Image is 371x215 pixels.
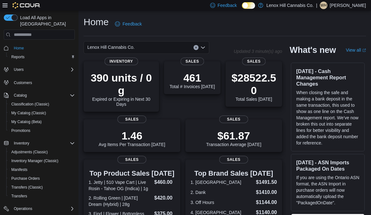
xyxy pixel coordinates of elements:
[14,80,32,85] span: Customers
[9,157,75,165] span: Inventory Manager (Classic)
[11,205,75,212] span: Operations
[11,44,26,52] a: Home
[11,92,75,99] span: Catalog
[6,117,77,126] button: My Catalog (Beta)
[89,71,154,97] p: 390 units / 0 g
[11,54,25,59] span: Reports
[11,158,58,163] span: Inventory Manager (Classic)
[123,21,142,27] span: Feedback
[1,204,77,213] button: Operations
[242,2,255,9] input: Dark Mode
[14,206,32,211] span: Operations
[18,14,75,27] span: Load All Apps in [GEOGRAPHIC_DATA]
[181,58,204,65] span: Sales
[256,199,277,206] dd: $1144.00
[1,78,77,87] button: Customers
[14,141,29,146] span: Inventory
[9,53,75,61] span: Reports
[191,179,254,185] dt: 1. [GEOGRAPHIC_DATA]
[11,176,40,181] span: Purchase Orders
[218,2,237,8] span: Feedback
[9,157,61,165] a: Inventory Manager (Classic)
[9,192,30,200] a: Transfers
[6,53,77,61] button: Reports
[219,116,248,123] span: Sales
[11,167,27,172] span: Manifests
[11,79,35,87] a: Customers
[9,109,75,117] span: My Catalog (Classic)
[1,91,77,100] button: Catalog
[117,156,146,163] span: Sales
[87,43,134,51] span: Lenox Hill Cannabis Co.
[11,139,75,147] span: Inventory
[9,118,75,126] span: My Catalog (Beta)
[1,139,77,148] button: Inventory
[6,192,77,201] button: Transfers
[9,127,75,134] span: Promotions
[11,205,35,212] button: Operations
[1,43,77,53] button: Home
[170,71,215,89] div: Total # Invoices [DATE]
[11,66,75,73] span: Users
[9,100,52,108] a: Classification (Classic)
[89,170,175,177] h3: Top Product Sales [DATE]
[9,127,33,134] a: Promotions
[191,199,254,206] dt: 3. Off Hours
[11,102,49,107] span: Classification (Classic)
[231,71,277,102] div: Total Sales [DATE]
[346,48,366,53] a: View allExternal link
[256,178,277,186] dd: $1491.50
[9,53,27,61] a: Reports
[296,159,359,172] h3: [DATE] - ASN Imports Packaged On Dates
[191,189,254,195] dt: 2. Dank
[6,156,77,165] button: Inventory Manager (Classic)
[9,184,45,191] a: Transfers (Classic)
[206,129,261,142] p: $61.87
[11,66,26,73] button: Users
[11,185,43,190] span: Transfers (Classic)
[256,189,277,196] dd: $1410.00
[296,89,359,146] p: When closing the safe and making a bank deposit in the same transaction, this used to show as one...
[9,148,75,156] span: Adjustments (Classic)
[1,65,77,74] button: Users
[9,192,75,200] span: Transfers
[89,179,152,192] dt: 1. Jetty | 510 Vape Cart | Live Rosin - Tahoe OG (Indica) | 1g
[105,58,138,65] span: Inventory
[9,148,50,156] a: Adjustments (Classic)
[117,116,146,123] span: Sales
[9,175,42,182] a: Purchase Orders
[9,109,49,117] a: My Catalog (Classic)
[99,129,165,142] p: 1.46
[316,2,317,9] p: |
[154,194,175,202] dd: $420.00
[234,49,282,54] p: Updated 3 minute(s) ago
[296,68,359,87] h3: [DATE] - Cash Management Report Changes
[320,2,327,9] span: WH
[9,175,75,182] span: Purchase Orders
[112,18,144,30] a: Feedback
[11,139,32,147] button: Inventory
[9,166,75,173] span: Manifests
[11,194,27,199] span: Transfers
[11,78,75,86] span: Customers
[13,2,41,8] img: Cova
[231,71,277,97] p: $28522.50
[320,2,327,9] div: Wei Hu
[89,71,154,107] div: Expired or Expiring in Next 30 Days
[11,150,48,155] span: Adjustments (Classic)
[11,119,42,124] span: My Catalog (Beta)
[84,16,109,28] h1: Home
[6,148,77,156] button: Adjustments (Classic)
[6,100,77,109] button: Classification (Classic)
[154,178,175,186] dd: $460.00
[330,2,366,9] p: [PERSON_NAME]
[11,92,29,99] button: Catalog
[191,170,277,177] h3: Top Brand Sales [DATE]
[9,100,75,108] span: Classification (Classic)
[296,174,359,206] p: If you are using the Ontario ASN format, the ASN Import in purchase orders will now automatically...
[14,46,24,51] span: Home
[170,71,215,84] p: 461
[11,128,30,133] span: Promotions
[194,45,199,50] button: Clear input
